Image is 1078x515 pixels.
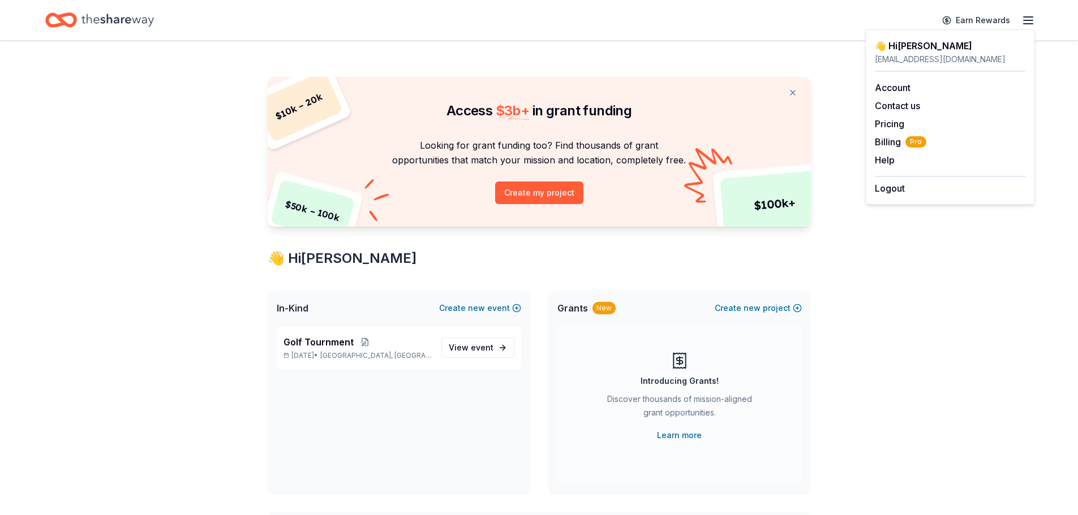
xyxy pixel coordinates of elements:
[449,341,493,354] span: View
[468,301,485,315] span: new
[875,118,904,129] a: Pricing
[715,301,802,315] button: Createnewproject
[439,301,521,315] button: Createnewevent
[255,70,343,142] div: $ 10k – 20k
[875,153,895,167] button: Help
[875,99,920,112] button: Contact us
[557,301,588,315] span: Grants
[657,429,702,442] a: Learn more
[744,301,761,315] span: new
[905,136,926,148] span: Pro
[935,10,1017,31] a: Earn Rewards
[284,351,432,360] p: [DATE] •
[592,302,616,314] div: New
[471,343,493,352] span: event
[281,138,797,168] p: Looking for grant funding too? Find thousands of grant opportunities that match your mission and ...
[268,249,811,267] div: 👋 Hi [PERSON_NAME]
[603,392,757,424] div: Discover thousands of mission-aligned grant opportunities.
[875,53,1025,66] div: [EMAIL_ADDRESS][DOMAIN_NAME]
[496,102,530,119] span: $ 3b +
[875,39,1025,53] div: 👋 Hi [PERSON_NAME]
[875,135,926,149] button: BillingPro
[875,181,905,195] button: Logout
[320,351,432,360] span: [GEOGRAPHIC_DATA], [GEOGRAPHIC_DATA]
[875,82,910,93] a: Account
[875,135,926,149] span: Billing
[45,7,154,33] a: Home
[441,337,514,358] a: View event
[277,301,308,315] span: In-Kind
[495,181,583,204] button: Create my project
[284,335,354,349] span: Golf Tournment
[446,102,632,119] span: Access in grant funding
[641,374,719,388] div: Introducing Grants!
